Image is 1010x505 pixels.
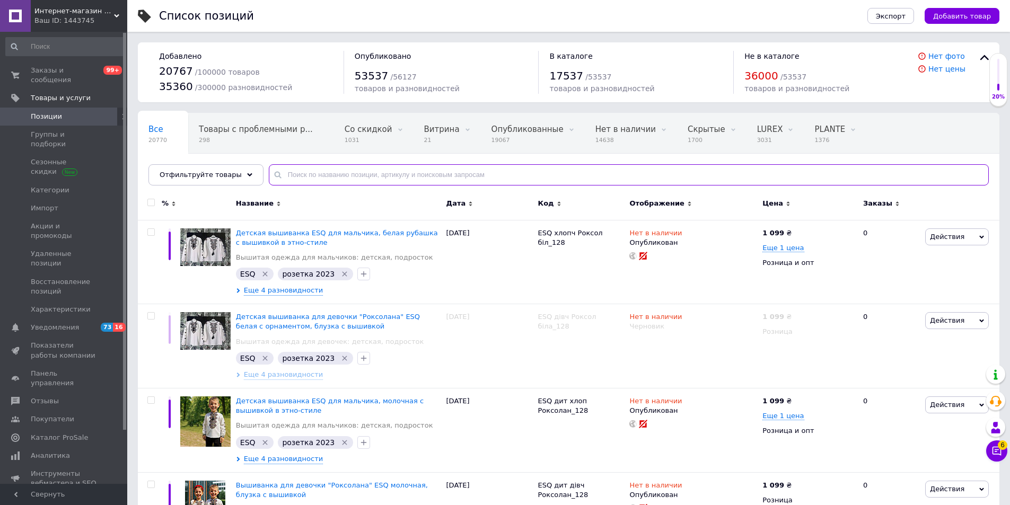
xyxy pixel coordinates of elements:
[930,485,964,493] span: Действия
[990,93,1007,101] div: 20%
[446,199,466,208] span: Дата
[780,73,806,81] span: / 53537
[195,83,293,92] span: / 300000 разновидностей
[762,412,804,420] span: Еще 1 цена
[762,313,784,321] b: 1 099
[31,157,98,176] span: Сезонные скидки
[159,65,193,77] span: 20767
[538,229,603,246] span: ESQ хлопч Роксол біл_128
[236,253,433,262] a: Вышитая одежда для мальчиков: детская, подросток
[340,270,349,278] svg: Удалить метку
[31,93,91,103] span: Товары и услуги
[762,396,792,406] div: ₴
[629,229,682,240] span: Нет в наличии
[928,52,965,60] a: Нет фото
[101,323,113,332] span: 73
[491,125,564,134] span: Опубликованные
[34,6,114,16] span: Интернет-магазин «Omoda»
[857,220,923,304] div: 0
[31,249,98,268] span: Удаленные позиции
[857,304,923,388] div: 0
[162,199,169,208] span: %
[31,396,59,406] span: Отзывы
[762,244,804,252] span: Еще 1 цена
[857,388,923,473] div: 0
[629,490,757,500] div: Опубликован
[585,73,611,81] span: / 53537
[762,312,792,322] div: ₴
[444,220,535,304] div: [DATE]
[762,229,784,237] b: 1 099
[180,396,231,447] img: Детская вышиванка ESQ для мальчика, молочная с вышивкой в этно-стиле
[236,397,424,414] a: Детская вышиванка ESQ для мальчика, молочная с вышивкой в этно-стиле
[282,354,335,362] span: розетка 2023
[629,238,757,247] div: Опубликован
[444,304,535,388] div: [DATE]
[148,125,163,134] span: Все
[762,495,854,505] div: Розница
[933,12,991,20] span: Добавить товар
[424,136,460,144] span: 21
[240,270,256,278] span: ESQ
[538,199,554,208] span: Код
[236,229,438,246] span: Детская вышиванка ESQ для мальчика, белая рубашка с вышивкой в этно-стиле
[744,84,849,93] span: товаров и разновидностей
[244,454,323,464] span: Еще 4 разновидности
[340,438,349,447] svg: Удалить метку
[998,440,1007,450] span: 6
[757,125,783,134] span: LUREX
[31,66,98,85] span: Заказы и сообщения
[31,130,98,149] span: Группы и подборки
[34,16,127,25] div: Ваш ID: 1443745
[757,136,783,144] span: 3031
[31,369,98,388] span: Панель управления
[31,414,74,424] span: Покупатели
[269,164,989,185] input: Поиск по названию позиции, артикулу и поисковым запросам
[762,397,784,405] b: 1 099
[159,80,193,93] span: 35360
[31,469,98,488] span: Инструменты вебмастера и SEO
[762,327,854,336] div: Розница
[744,52,800,60] span: Не в каталоге
[925,8,999,24] button: Добавить товар
[345,125,392,134] span: Со скидкой
[5,37,125,56] input: Поиск
[876,12,906,20] span: Экспорт
[629,322,757,331] div: Черновик
[629,199,684,208] span: Отображение
[538,481,589,499] span: ESQ дит дівч Роксолан_128
[538,313,596,330] span: ESQ дівч Роксол біла_128
[261,270,269,278] svg: Удалить метку
[240,438,256,447] span: ESQ
[762,481,784,489] b: 1 099
[31,277,98,296] span: Восстановление позиций
[31,185,69,195] span: Категории
[199,125,313,134] span: Товары с проблемными р...
[244,286,323,296] span: Еще 4 разновидности
[595,125,656,134] span: Нет в наличии
[762,481,792,490] div: ₴
[549,84,654,93] span: товаров и разновидностей
[688,136,725,144] span: 1700
[814,136,845,144] span: 1376
[236,481,428,499] a: Вышиванка для девочки "Роксолана" ESQ молочная, блузка с вышивкой
[928,65,965,73] a: Нет цены
[148,165,234,174] span: Скидка закончилась
[236,313,420,330] a: Детская вышиванка для девочки "Роксолана" ESQ белая с орнаментом, блузка с вышивкой
[549,69,583,82] span: 17537
[188,113,334,154] div: Товары с проблемными разновидностями
[282,438,335,447] span: розетка 2023
[31,222,98,241] span: Акции и промокоды
[103,66,122,75] span: 99+
[762,228,792,238] div: ₴
[744,69,778,82] span: 36000
[595,136,656,144] span: 14638
[180,228,231,266] img: Детская вышиванка ESQ для мальчика, белая рубашка с вышивкой в этно-стиле
[236,421,433,430] a: Вышитая одежда для мальчиков: детская, подросток
[930,401,964,409] span: Действия
[549,52,592,60] span: В каталоге
[159,52,201,60] span: Добавлено
[159,11,254,22] div: Список позиций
